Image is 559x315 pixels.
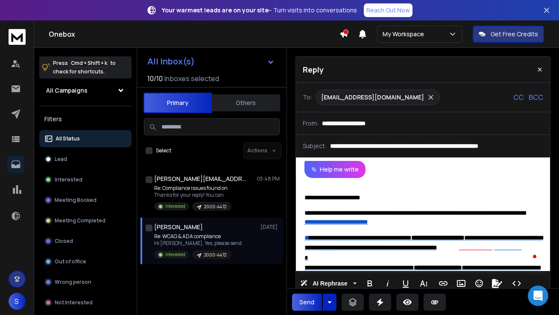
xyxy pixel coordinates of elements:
h3: Inboxes selected [164,73,219,84]
p: [EMAIL_ADDRESS][DOMAIN_NAME] [321,93,424,102]
h1: Onebox [49,29,339,39]
button: Interested [39,171,132,188]
p: From: [303,119,319,128]
span: Cmd + Shift + k [70,58,108,68]
button: Bold (⌘B) [362,275,378,292]
button: All Status [39,130,132,147]
img: logo [9,29,26,45]
p: 2000-4472 [204,204,226,210]
p: Interested [55,176,82,183]
button: Help me write [304,161,366,178]
span: 10 / 10 [147,73,163,84]
h1: [PERSON_NAME][EMAIL_ADDRESS][DOMAIN_NAME] [154,175,248,183]
p: My Workspace [383,30,427,38]
button: Primary [143,93,212,113]
p: Lead [55,156,67,163]
p: BCC [529,92,543,102]
p: – Turn visits into conversations [162,6,357,15]
p: CC [513,92,524,102]
button: All Inbox(s) [140,53,281,70]
button: Others [212,93,280,112]
p: Interested [165,203,185,210]
button: All Campaigns [39,82,132,99]
button: Get Free Credits [473,26,544,43]
span: AI Rephrase [311,280,349,287]
p: Meeting Completed [55,217,105,224]
p: Interested [165,251,185,258]
p: Hi [PERSON_NAME], Yes, please send [154,240,242,247]
p: To: [303,93,312,102]
button: Signature [489,275,505,292]
p: Reply [303,64,324,76]
button: Closed [39,233,132,250]
div: To enrich screen reader interactions, please activate Accessibility in Grammarly extension settings [296,178,550,271]
p: Subject: [303,142,327,150]
h1: All Campaigns [46,86,88,95]
p: Re: Compliance issues found on [154,185,231,192]
button: Wrong person [39,274,132,291]
button: More Text [416,275,432,292]
h1: [PERSON_NAME] [154,223,203,231]
h3: Filters [39,113,132,125]
a: Reach Out Now [364,3,413,17]
p: Not Interested [55,299,93,306]
p: [DATE] [260,224,280,230]
button: Meeting Completed [39,212,132,229]
button: Not Interested [39,294,132,311]
p: 2000-4472 [204,252,226,258]
button: Insert Link (⌘K) [435,275,451,292]
p: Get Free Credits [491,30,538,38]
p: 05:48 PM [257,175,280,182]
button: Emoticons [471,275,487,292]
button: Underline (⌘U) [398,275,414,292]
button: Meeting Booked [39,192,132,209]
button: S [9,293,26,310]
p: Out of office [55,258,86,265]
p: Thanks for your reply! You can [154,192,231,198]
p: Reach Out Now [366,6,410,15]
p: Re: WCAG & ADA compliance [154,233,242,240]
p: Meeting Booked [55,197,97,204]
button: Insert Image (⌘P) [453,275,469,292]
p: All Status [56,135,80,142]
p: Wrong person [55,279,91,286]
p: Closed [55,238,73,245]
button: Lead [39,151,132,168]
p: Press to check for shortcuts. [53,59,116,76]
div: Open Intercom Messenger [528,286,548,306]
button: Italic (⌘I) [380,275,396,292]
button: Out of office [39,253,132,270]
button: AI Rephrase [299,275,358,292]
button: Send [292,294,322,311]
h1: All Inbox(s) [147,57,195,66]
button: Code View [509,275,525,292]
strong: Your warmest leads are on your site [162,6,269,14]
label: Select [156,147,171,154]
